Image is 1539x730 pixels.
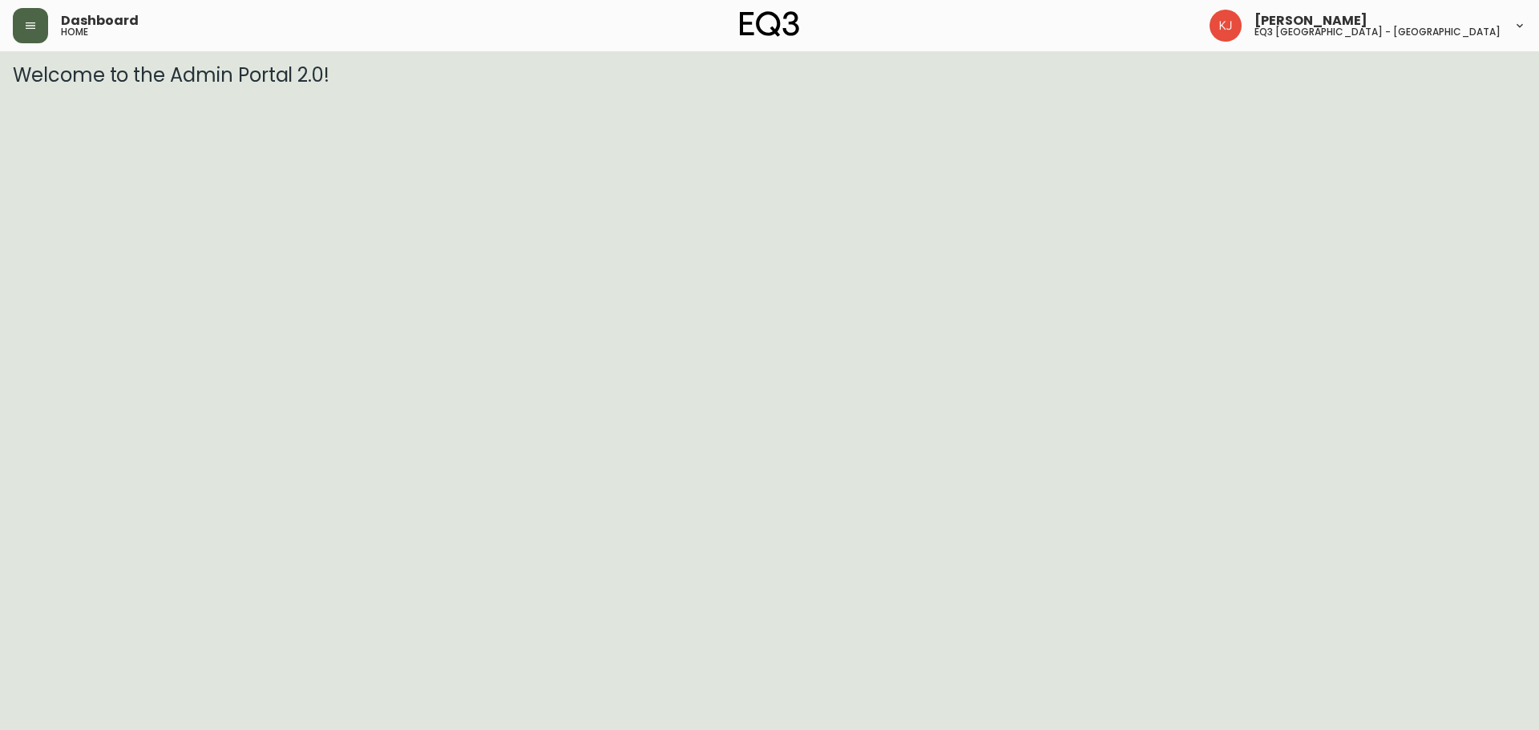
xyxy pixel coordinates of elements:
span: [PERSON_NAME] [1254,14,1367,27]
img: 24a625d34e264d2520941288c4a55f8e [1210,10,1242,42]
h5: home [61,27,88,37]
h5: eq3 [GEOGRAPHIC_DATA] - [GEOGRAPHIC_DATA] [1254,27,1501,37]
span: Dashboard [61,14,139,27]
h3: Welcome to the Admin Portal 2.0! [13,64,1526,87]
img: logo [740,11,799,37]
